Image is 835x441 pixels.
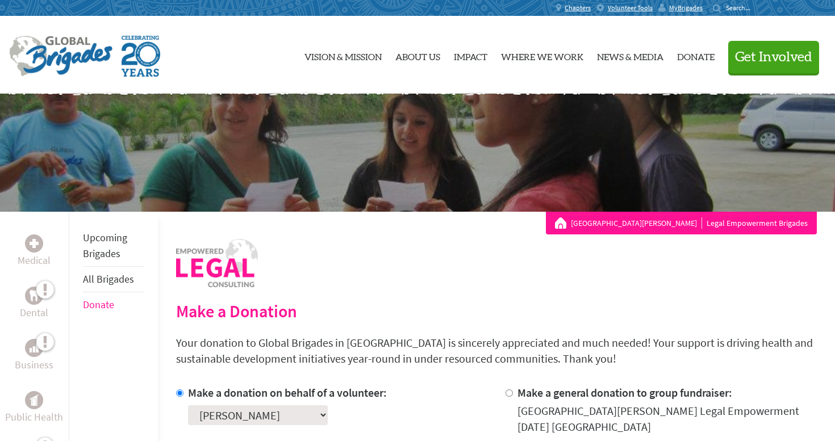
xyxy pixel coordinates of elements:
[608,3,653,12] span: Volunteer Tools
[188,385,387,400] label: Make a donation on behalf of a volunteer:
[726,3,758,12] input: Search...
[176,335,817,367] p: Your donation to Global Brigades in [GEOGRAPHIC_DATA] is sincerely appreciated and much needed! Y...
[30,239,39,248] img: Medical
[735,51,812,64] span: Get Involved
[304,26,382,85] a: Vision & Mission
[18,234,51,268] a: MedicalMedical
[176,301,817,321] h2: Make a Donation
[30,343,39,352] img: Business
[597,26,663,85] a: News & Media
[25,339,43,357] div: Business
[555,217,808,229] div: Legal Empowerment Brigades
[5,409,63,425] p: Public Health
[454,26,487,85] a: Impact
[395,26,440,85] a: About Us
[565,3,591,12] span: Chapters
[83,292,144,317] li: Donate
[571,217,702,229] a: [GEOGRAPHIC_DATA][PERSON_NAME]
[5,391,63,425] a: Public HealthPublic Health
[83,272,134,285] a: All Brigades
[517,385,732,400] label: Make a general donation to group fundraiser:
[30,394,39,406] img: Public Health
[9,36,112,77] img: Global Brigades Logo
[176,239,258,287] img: logo-human-rights.png
[25,234,43,253] div: Medical
[669,3,703,12] span: MyBrigades
[517,403,817,435] div: [GEOGRAPHIC_DATA][PERSON_NAME] Legal Empowerment [DATE] [GEOGRAPHIC_DATA]
[122,36,160,77] img: Global Brigades Celebrating 20 Years
[25,391,43,409] div: Public Health
[83,225,144,267] li: Upcoming Brigades
[15,339,53,373] a: BusinessBusiness
[25,287,43,305] div: Dental
[501,26,583,85] a: Where We Work
[728,41,819,73] button: Get Involved
[20,287,48,321] a: DentalDental
[83,298,114,311] a: Donate
[20,305,48,321] p: Dental
[83,231,127,260] a: Upcoming Brigades
[18,253,51,268] p: Medical
[15,357,53,373] p: Business
[30,290,39,301] img: Dental
[83,267,144,292] li: All Brigades
[677,26,715,85] a: Donate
